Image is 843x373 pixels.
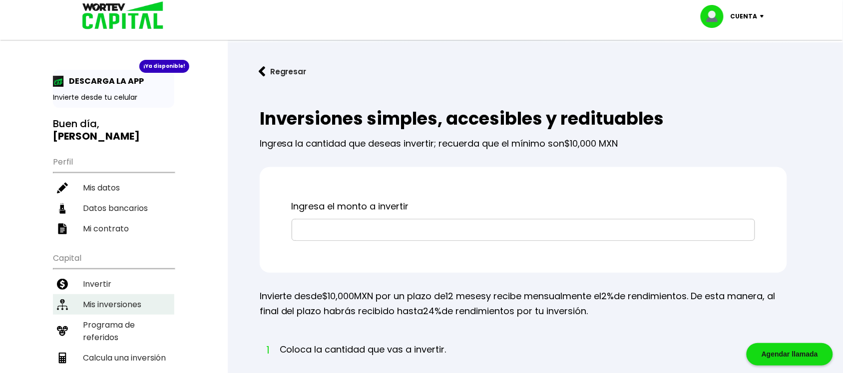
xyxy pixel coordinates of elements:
img: calculadora-icon.17d418c4.svg [57,353,68,364]
img: inversiones-icon.6695dc30.svg [57,299,68,310]
button: Regresar [244,58,322,85]
span: $10,000 MXN [565,137,618,150]
img: app-icon [53,76,64,87]
p: Cuenta [731,9,758,24]
img: invertir-icon.b3b967d7.svg [57,279,68,290]
span: 1 [265,343,270,358]
a: flecha izquierdaRegresar [244,58,827,85]
h2: Inversiones simples, accesibles y redituables [260,109,787,129]
a: Datos bancarios [53,198,174,218]
div: Agendar llamada [747,343,833,366]
img: profile-image [701,5,731,28]
img: recomiendanos-icon.9b8e9327.svg [57,326,68,337]
span: 24% [423,305,442,317]
img: flecha izquierda [259,66,266,77]
p: Ingresa la cantidad que deseas invertir; recuerda que el mínimo son [260,129,787,151]
span: $10,000 [323,290,355,302]
a: Mi contrato [53,218,174,239]
a: Invertir [53,274,174,294]
a: Mis datos [53,178,174,198]
span: 2% [602,290,614,302]
p: Invierte desde MXN por un plazo de y recibe mensualmente el de rendimientos. De esta manera, al f... [260,289,787,319]
a: Programa de referidos [53,315,174,348]
div: ¡Ya disponible! [139,60,189,73]
p: Invierte desde tu celular [53,92,174,103]
img: datos-icon.10cf9172.svg [57,203,68,214]
h3: Buen día, [53,118,174,143]
img: icon-down [758,15,771,18]
a: Calcula una inversión [53,348,174,368]
span: 12 meses [446,290,486,302]
a: Mis inversiones [53,294,174,315]
p: Ingresa el monto a invertir [292,199,755,214]
ul: Perfil [53,151,174,239]
b: [PERSON_NAME] [53,129,140,143]
img: editar-icon.952d3147.svg [57,183,68,193]
p: DESCARGA LA APP [64,75,144,87]
img: contrato-icon.f2db500c.svg [57,223,68,234]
